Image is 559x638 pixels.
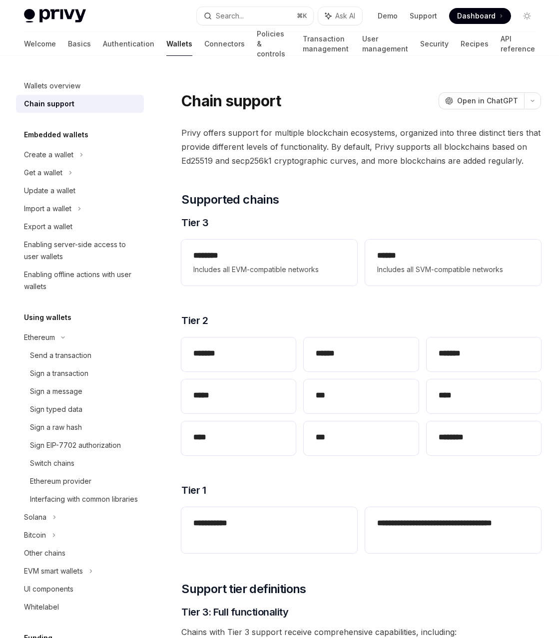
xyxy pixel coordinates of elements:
h5: Using wallets [24,312,71,323]
div: Sign typed data [30,403,82,415]
a: UI components [16,580,144,598]
button: Search...⌘K [197,7,313,25]
a: Welcome [24,32,56,56]
div: Other chains [24,547,65,559]
a: Basics [68,32,91,56]
span: Tier 1 [181,483,206,497]
a: Connectors [204,32,245,56]
a: Sign EIP-7702 authorization [16,436,144,454]
a: Sign a transaction [16,364,144,382]
a: User management [362,32,408,56]
span: Open in ChatGPT [457,96,518,106]
a: Export a wallet [16,218,144,236]
div: Sign a message [30,385,82,397]
a: Recipes [461,32,489,56]
span: Privy offers support for multiple blockchain ecosystems, organized into three distinct tiers that... [181,126,541,168]
div: Wallets overview [24,80,80,92]
a: Enabling offline actions with user wallets [16,266,144,296]
a: Security [420,32,449,56]
a: Sign typed data [16,400,144,418]
a: Send a transaction [16,346,144,364]
span: Dashboard [457,11,496,21]
div: Interfacing with common libraries [30,493,138,505]
a: Ethereum provider [16,472,144,490]
button: Toggle dark mode [519,8,535,24]
div: Send a transaction [30,349,91,361]
h5: Embedded wallets [24,129,88,141]
div: Ethereum provider [30,475,91,487]
a: Sign a raw hash [16,418,144,436]
span: Supported chains [181,192,279,208]
div: UI components [24,583,73,595]
a: Sign a message [16,382,144,400]
a: Other chains [16,544,144,562]
div: Ethereum [24,331,55,343]
a: Wallets [166,32,192,56]
span: Ask AI [335,11,355,21]
div: Bitcoin [24,529,46,541]
div: Export a wallet [24,221,72,233]
button: Open in ChatGPT [439,92,524,109]
img: light logo [24,9,86,23]
a: Whitelabel [16,598,144,616]
div: Sign a transaction [30,367,88,379]
a: Policies & controls [257,32,291,56]
a: Dashboard [449,8,511,24]
a: Transaction management [303,32,350,56]
div: EVM smart wallets [24,565,83,577]
div: Search... [216,10,244,22]
a: **** ***Includes all EVM-compatible networks [181,240,357,286]
a: Update a wallet [16,182,144,200]
div: Update a wallet [24,185,75,197]
span: Tier 3: Full functionality [181,605,288,619]
div: Sign a raw hash [30,421,82,433]
div: Chain support [24,98,74,110]
a: Demo [378,11,398,21]
span: Includes all EVM-compatible networks [193,264,345,276]
div: Sign EIP-7702 authorization [30,439,121,451]
h1: Chain support [181,92,281,110]
a: Wallets overview [16,77,144,95]
div: Get a wallet [24,167,62,179]
a: Switch chains [16,454,144,472]
a: **** *Includes all SVM-compatible networks [365,240,541,286]
span: Support tier definitions [181,581,306,597]
a: Authentication [103,32,154,56]
a: API reference [501,32,535,56]
div: Enabling server-side access to user wallets [24,239,138,263]
span: Includes all SVM-compatible networks [377,264,529,276]
div: Import a wallet [24,203,71,215]
div: Whitelabel [24,601,59,613]
div: Switch chains [30,457,74,469]
button: Ask AI [318,7,362,25]
span: Tier 2 [181,314,208,327]
span: Tier 3 [181,216,208,230]
span: ⌘ K [297,12,307,20]
div: Enabling offline actions with user wallets [24,269,138,293]
a: Interfacing with common libraries [16,490,144,508]
a: Support [410,11,437,21]
div: Solana [24,511,46,523]
a: Chain support [16,95,144,113]
a: Enabling server-side access to user wallets [16,236,144,266]
div: Create a wallet [24,149,73,161]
